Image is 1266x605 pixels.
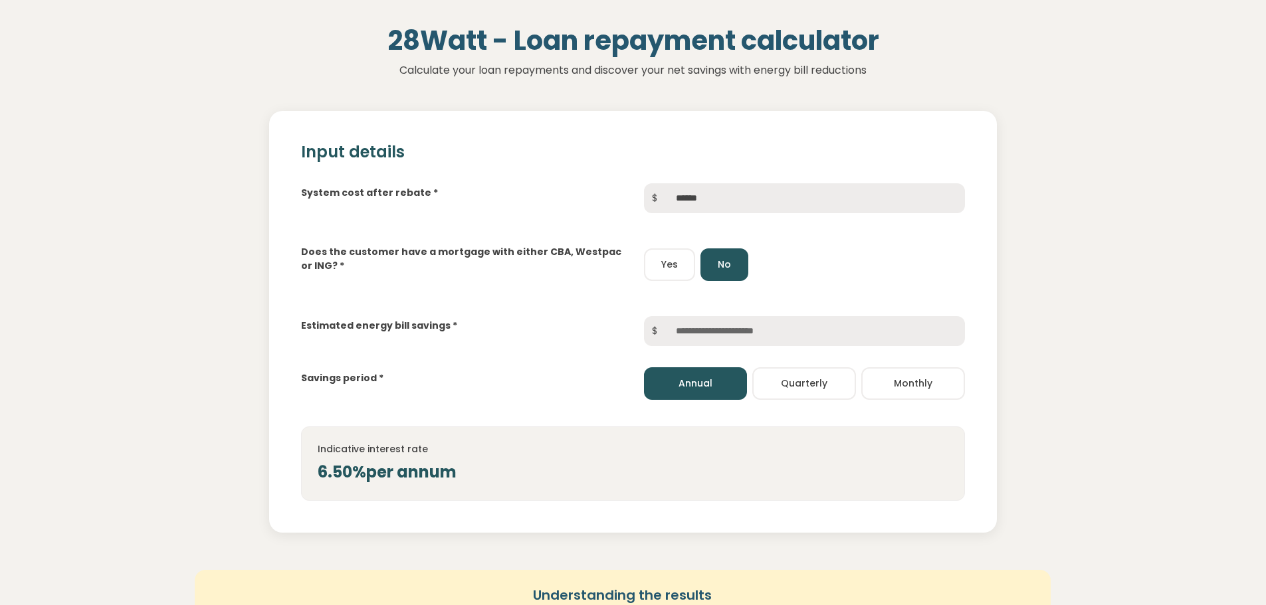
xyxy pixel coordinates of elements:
[195,62,1072,79] p: Calculate your loan repayments and discover your net savings with energy bill reductions
[301,143,965,162] h2: Input details
[301,319,457,333] label: Estimated energy bill savings *
[644,248,695,281] button: Yes
[301,371,383,385] label: Savings period *
[318,460,948,484] div: 6.50% per annum
[301,245,622,273] label: Does the customer have a mortgage with either CBA, Westpac or ING? *
[301,186,438,200] label: System cost after rebate *
[752,367,856,400] button: Quarterly
[211,586,1035,604] h5: Understanding the results
[318,443,948,455] h4: Indicative interest rate
[644,183,665,213] span: $
[195,25,1072,56] h1: 28Watt - Loan repayment calculator
[644,316,665,346] span: $
[700,248,748,281] button: No
[644,367,748,400] button: Annual
[861,367,965,400] button: Monthly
